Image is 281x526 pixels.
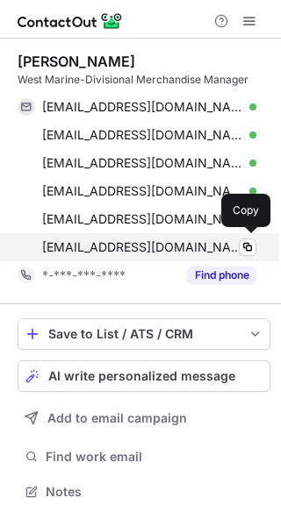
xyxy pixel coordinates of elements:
[187,267,256,284] button: Reveal Button
[18,480,270,504] button: Notes
[47,411,187,425] span: Add to email campaign
[18,444,270,469] button: Find work email
[18,360,270,392] button: AI write personalized message
[42,99,243,115] span: [EMAIL_ADDRESS][DOMAIN_NAME]
[46,484,263,500] span: Notes
[18,11,123,32] img: ContactOut v5.3.10
[18,53,135,70] div: [PERSON_NAME]
[42,155,243,171] span: [EMAIL_ADDRESS][DOMAIN_NAME]
[48,369,235,383] span: AI write personalized message
[46,449,263,465] span: Find work email
[42,211,243,227] span: [EMAIL_ADDRESS][DOMAIN_NAME]
[42,239,243,255] span: [EMAIL_ADDRESS][DOMAIN_NAME]
[18,318,270,350] button: save-profile-one-click
[48,327,240,341] div: Save to List / ATS / CRM
[18,402,270,434] button: Add to email campaign
[42,183,243,199] span: [EMAIL_ADDRESS][DOMAIN_NAME]
[18,72,270,88] div: West Marine-Divisional Merchandise Manager
[42,127,243,143] span: [EMAIL_ADDRESS][DOMAIN_NAME]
